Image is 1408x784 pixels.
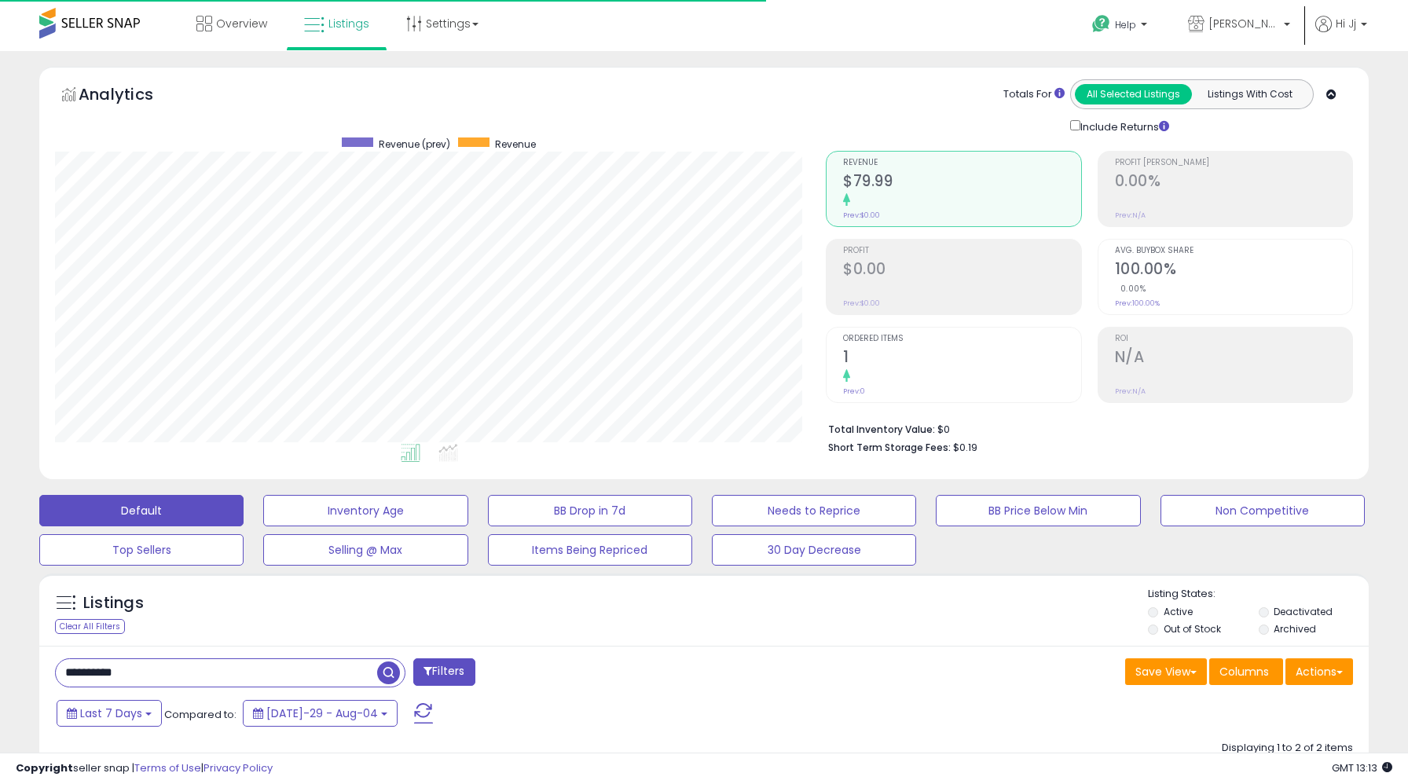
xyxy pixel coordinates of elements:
[843,260,1080,281] h2: $0.00
[203,760,273,775] a: Privacy Policy
[828,441,951,454] b: Short Term Storage Fees:
[1285,658,1353,685] button: Actions
[243,700,398,727] button: [DATE]-29 - Aug-04
[1164,622,1221,636] label: Out of Stock
[1115,247,1352,255] span: Avg. Buybox Share
[953,440,977,455] span: $0.19
[164,707,236,722] span: Compared to:
[216,16,267,31] span: Overview
[1160,495,1365,526] button: Non Competitive
[1115,348,1352,369] h2: N/A
[1075,84,1192,104] button: All Selected Listings
[413,658,475,686] button: Filters
[1164,605,1193,618] label: Active
[1115,18,1136,31] span: Help
[39,495,244,526] button: Default
[843,348,1080,369] h2: 1
[843,247,1080,255] span: Profit
[83,592,144,614] h5: Listings
[1222,741,1353,756] div: Displaying 1 to 2 of 2 items
[1003,87,1065,102] div: Totals For
[1274,622,1316,636] label: Archived
[263,534,467,566] button: Selling @ Max
[843,211,880,220] small: Prev: $0.00
[266,705,378,721] span: [DATE]-29 - Aug-04
[16,761,273,776] div: seller snap | |
[134,760,201,775] a: Terms of Use
[379,137,450,151] span: Revenue (prev)
[1315,16,1367,51] a: Hi Jj
[1208,16,1279,31] span: [PERSON_NAME]'s Movies - CA
[1115,299,1160,308] small: Prev: 100.00%
[1191,84,1308,104] button: Listings With Cost
[79,83,184,109] h5: Analytics
[39,534,244,566] button: Top Sellers
[843,159,1080,167] span: Revenue
[843,172,1080,193] h2: $79.99
[1332,760,1392,775] span: 2025-08-13 13:13 GMT
[828,423,935,436] b: Total Inventory Value:
[328,16,369,31] span: Listings
[1148,587,1369,602] p: Listing States:
[1058,117,1188,135] div: Include Returns
[1209,658,1283,685] button: Columns
[1115,159,1352,167] span: Profit [PERSON_NAME]
[1115,172,1352,193] h2: 0.00%
[488,495,692,526] button: BB Drop in 7d
[1125,658,1207,685] button: Save View
[55,619,125,634] div: Clear All Filters
[1115,283,1146,295] small: 0.00%
[495,137,536,151] span: Revenue
[16,760,73,775] strong: Copyright
[712,495,916,526] button: Needs to Reprice
[843,299,880,308] small: Prev: $0.00
[843,335,1080,343] span: Ordered Items
[1115,260,1352,281] h2: 100.00%
[1115,211,1146,220] small: Prev: N/A
[1115,335,1352,343] span: ROI
[488,534,692,566] button: Items Being Repriced
[712,534,916,566] button: 30 Day Decrease
[1336,16,1356,31] span: Hi Jj
[936,495,1140,526] button: BB Price Below Min
[1091,14,1111,34] i: Get Help
[843,387,865,396] small: Prev: 0
[828,419,1341,438] li: $0
[1080,2,1163,51] a: Help
[263,495,467,526] button: Inventory Age
[80,705,142,721] span: Last 7 Days
[1115,387,1146,396] small: Prev: N/A
[57,700,162,727] button: Last 7 Days
[1274,605,1333,618] label: Deactivated
[1219,664,1269,680] span: Columns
